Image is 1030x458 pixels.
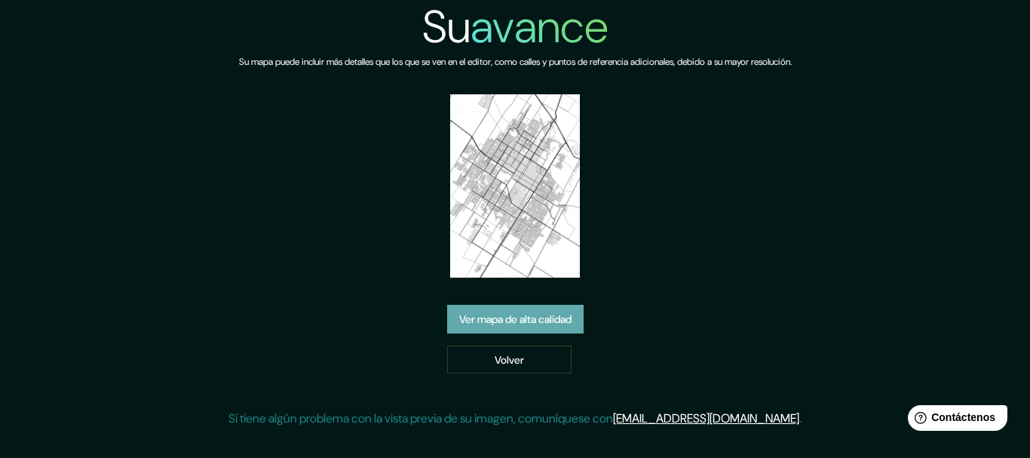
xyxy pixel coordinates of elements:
[613,410,799,426] a: [EMAIL_ADDRESS][DOMAIN_NAME]
[239,56,792,68] font: Su mapa puede incluir más detalles que los que se ven en el editor, como calles y puntos de refer...
[447,305,584,334] a: Ver mapa de alta calidad
[459,312,572,326] font: Ver mapa de alta calidad
[228,410,613,426] font: Si tiene algún problema con la vista previa de su imagen, comuníquese con
[447,346,572,374] a: Volver
[450,94,580,278] img: vista previa del mapa creado
[896,399,1013,441] iframe: Lanzador de widgets de ayuda
[799,410,802,426] font: .
[495,353,524,367] font: Volver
